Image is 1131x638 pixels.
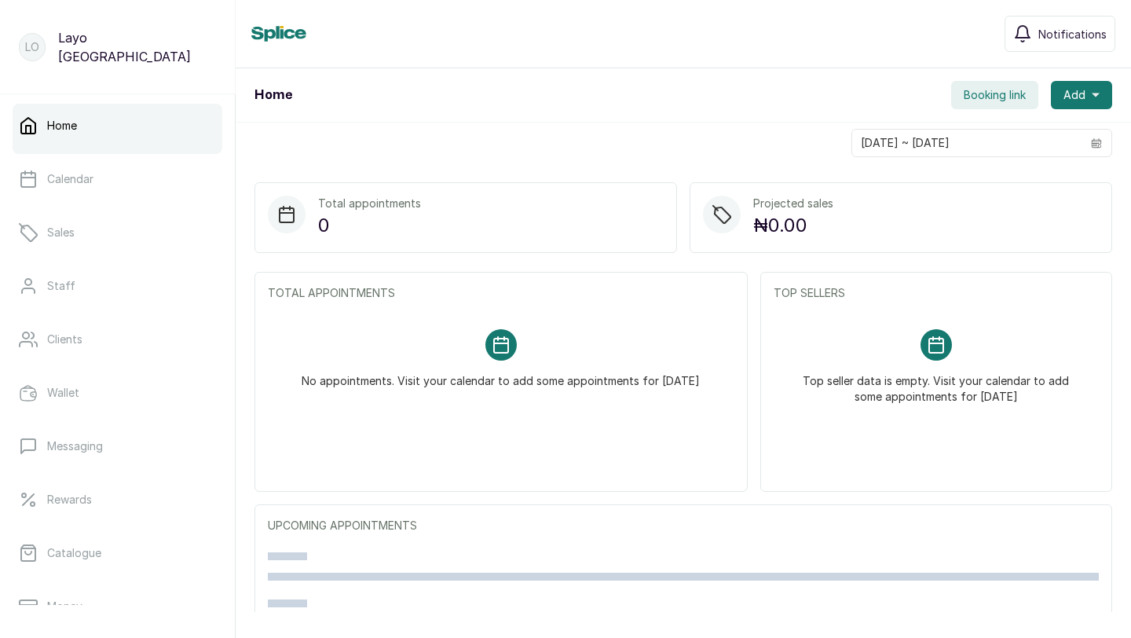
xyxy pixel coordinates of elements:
p: Home [47,118,77,134]
button: Add [1051,81,1112,109]
a: Rewards [13,478,222,522]
p: Calendar [47,171,93,187]
span: Add [1063,87,1085,103]
span: Notifications [1038,26,1107,42]
p: Rewards [47,492,92,508]
h1: Home [254,86,292,104]
p: No appointments. Visit your calendar to add some appointments for [DATE] [302,361,700,389]
p: Projected sales [753,196,833,211]
svg: calendar [1091,137,1102,148]
p: Layo [GEOGRAPHIC_DATA] [58,28,216,66]
p: Wallet [47,385,79,401]
p: ₦0.00 [753,211,833,240]
p: Staff [47,278,75,294]
a: Clients [13,317,222,361]
a: Messaging [13,424,222,468]
a: Catalogue [13,531,222,575]
a: Staff [13,264,222,308]
p: TOTAL APPOINTMENTS [268,285,734,301]
button: Notifications [1005,16,1115,52]
p: Money [47,599,82,614]
p: UPCOMING APPOINTMENTS [268,518,1099,533]
p: Messaging [47,438,103,454]
p: Clients [47,332,82,347]
p: Total appointments [318,196,421,211]
span: Booking link [964,87,1026,103]
button: Booking link [951,81,1038,109]
a: Sales [13,211,222,255]
p: LO [25,39,39,55]
p: Sales [47,225,75,240]
p: Top seller data is empty. Visit your calendar to add some appointments for [DATE] [792,361,1080,405]
p: Catalogue [47,545,101,561]
p: 0 [318,211,421,240]
a: Calendar [13,157,222,201]
a: Wallet [13,371,222,415]
a: Home [13,104,222,148]
input: Select date [852,130,1082,156]
a: Money [13,585,222,629]
p: TOP SELLERS [774,285,1099,301]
